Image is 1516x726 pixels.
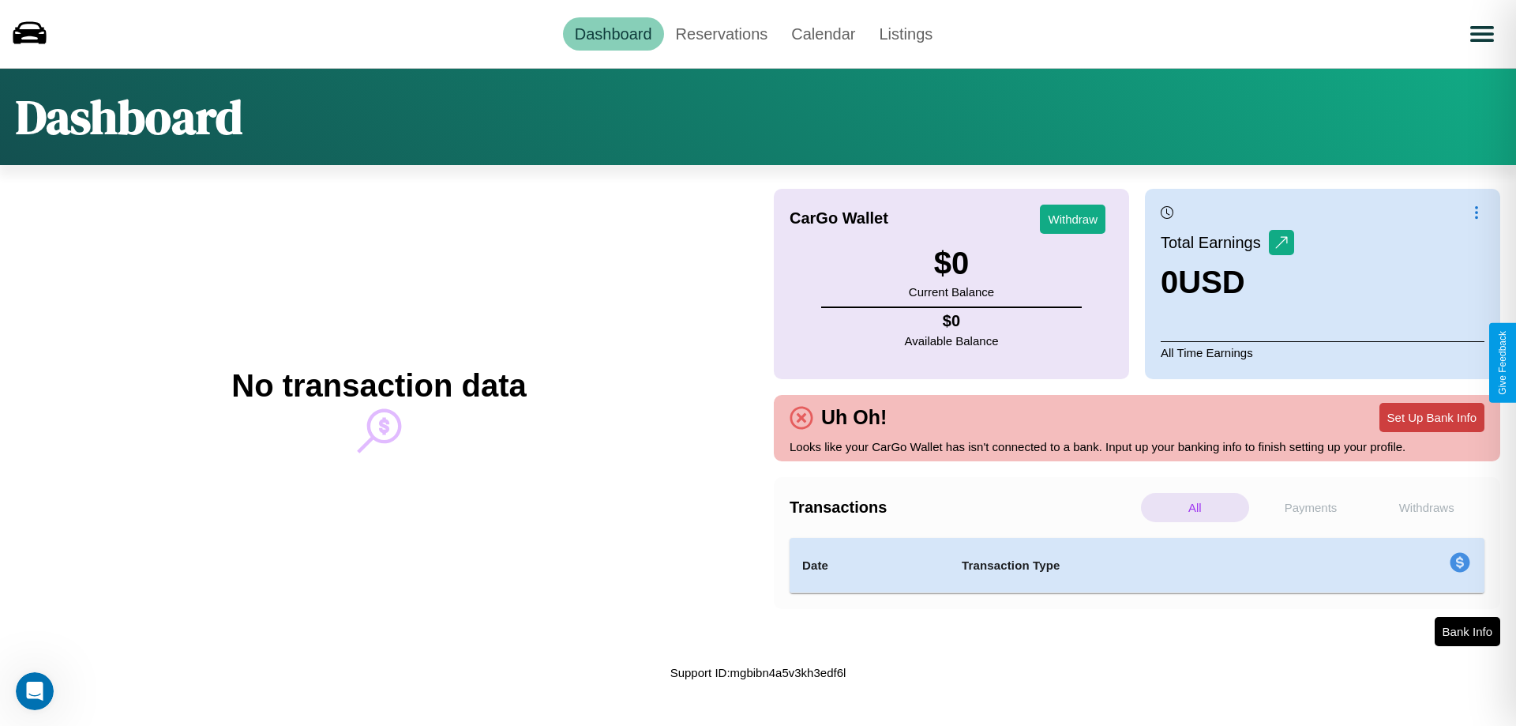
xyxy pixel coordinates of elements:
[779,17,867,51] a: Calendar
[790,538,1484,593] table: simple table
[670,662,846,683] p: Support ID: mgbibn4a5v3kh3edf6l
[563,17,664,51] a: Dashboard
[867,17,944,51] a: Listings
[909,246,994,281] h3: $ 0
[790,209,888,228] h4: CarGo Wallet
[1161,228,1269,257] p: Total Earnings
[905,330,999,352] p: Available Balance
[16,85,242,149] h1: Dashboard
[1161,265,1294,300] h3: 0 USD
[790,436,1484,457] p: Looks like your CarGo Wallet has isn't connected to a bank. Input up your banking info to finish ...
[813,406,895,429] h4: Uh Oh!
[1379,403,1484,432] button: Set Up Bank Info
[16,672,54,710] iframe: Intercom live chat
[790,498,1137,517] h4: Transactions
[1435,617,1500,646] button: Bank Info
[802,556,936,575] h4: Date
[664,17,780,51] a: Reservations
[909,281,994,303] p: Current Balance
[1497,331,1508,395] div: Give Feedback
[1257,493,1365,522] p: Payments
[905,312,999,330] h4: $ 0
[231,368,526,404] h2: No transaction data
[1040,205,1105,234] button: Withdraw
[1141,493,1249,522] p: All
[962,556,1320,575] h4: Transaction Type
[1460,12,1504,56] button: Open menu
[1161,341,1484,363] p: All Time Earnings
[1372,493,1480,522] p: Withdraws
